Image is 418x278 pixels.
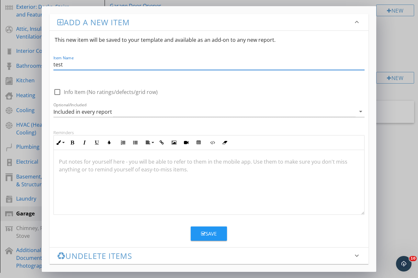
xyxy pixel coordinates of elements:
[78,136,91,149] button: Italic (Ctrl+I)
[129,136,141,149] button: Unordered List
[91,136,103,149] button: Underline (Ctrl+U)
[57,251,353,260] h3: Undelete items
[191,226,227,241] button: Save
[54,136,66,149] button: Inline Style
[53,109,112,115] div: Included in every report
[409,256,417,261] span: 10
[143,136,155,149] button: Align
[219,136,231,149] button: Clear Formatting
[155,136,168,149] button: Insert Link (Ctrl+K)
[53,130,365,135] div: Reminders
[64,89,158,95] label: Info Item (No ratings/defects/grid row)
[353,252,361,260] i: keyboard_arrow_down
[53,59,365,70] input: Item Name
[192,136,205,149] button: Insert Table
[103,136,115,149] button: Colors
[57,18,353,27] h3: Add a new item
[66,136,78,149] button: Bold (Ctrl+B)
[180,136,192,149] button: Insert Video
[353,18,361,26] i: keyboard_arrow_down
[396,256,412,272] iframe: Intercom live chat
[206,136,219,149] button: Code View
[168,136,180,149] button: Insert Image (Ctrl+P)
[117,136,129,149] button: Ordered List
[201,230,217,237] div: Save
[357,108,365,115] i: arrow_drop_down
[50,31,368,49] div: This new item will be saved to your template and available as an add-on to any new report.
